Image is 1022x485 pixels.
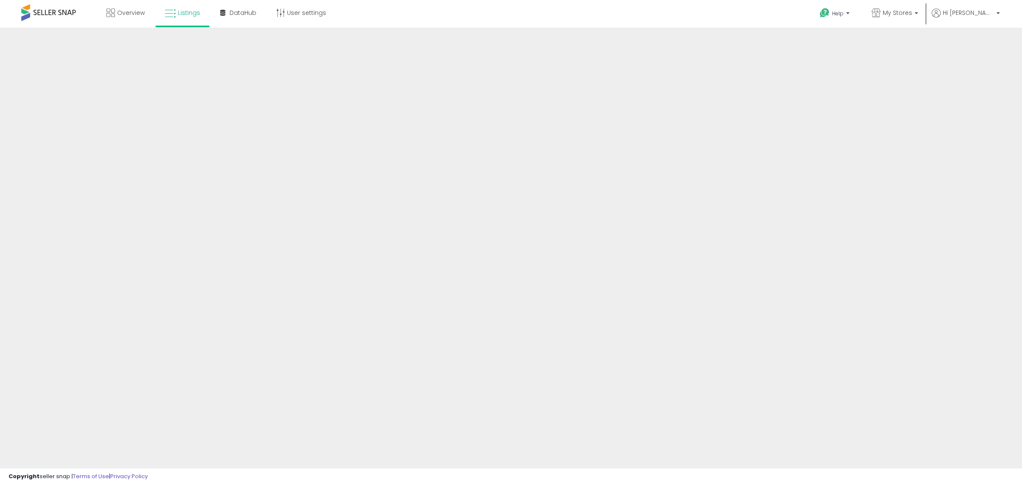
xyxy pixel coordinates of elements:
[943,9,994,17] span: Hi [PERSON_NAME]
[230,9,256,17] span: DataHub
[883,9,912,17] span: My Stores
[178,9,200,17] span: Listings
[832,10,844,17] span: Help
[819,8,830,18] i: Get Help
[813,1,858,28] a: Help
[117,9,145,17] span: Overview
[932,9,1000,28] a: Hi [PERSON_NAME]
